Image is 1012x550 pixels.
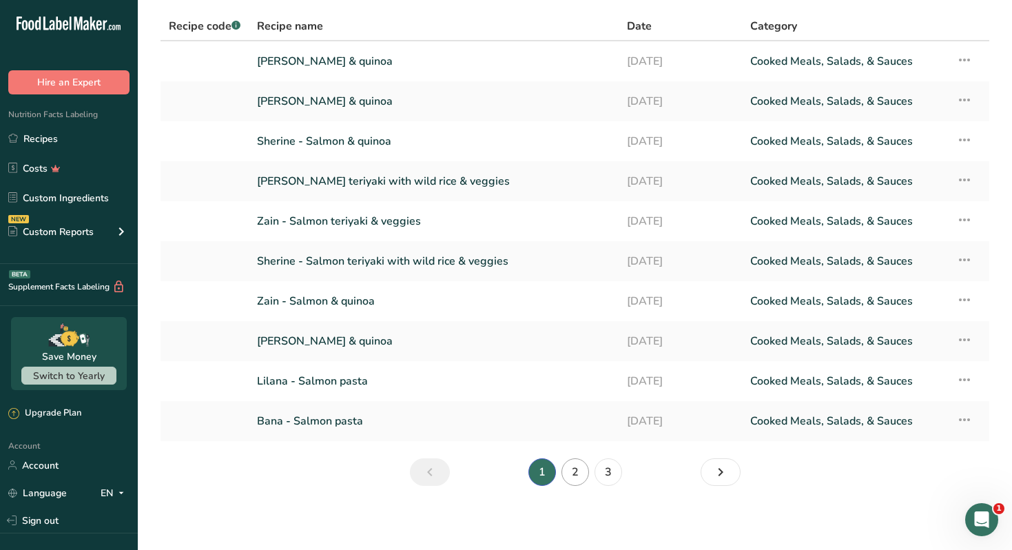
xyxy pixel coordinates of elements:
[627,367,734,396] a: [DATE]
[750,327,940,356] a: Cooked Meals, Salads, & Sauces
[257,287,610,316] a: Zain - Salmon & quinoa
[8,481,67,505] a: Language
[257,407,610,436] a: Bana - Salmon pasta
[627,207,734,236] a: [DATE]
[750,87,940,116] a: Cooked Meals, Salads, & Sauces
[627,407,734,436] a: [DATE]
[33,369,105,383] span: Switch to Yearly
[101,485,130,501] div: EN
[627,327,734,356] a: [DATE]
[750,167,940,196] a: Cooked Meals, Salads, & Sauces
[9,270,30,278] div: BETA
[750,247,940,276] a: Cooked Meals, Salads, & Sauces
[257,18,323,34] span: Recipe name
[750,18,797,34] span: Category
[257,167,610,196] a: [PERSON_NAME] teriyaki with wild rice & veggies
[627,18,652,34] span: Date
[257,367,610,396] a: Lilana - Salmon pasta
[21,367,116,385] button: Switch to Yearly
[257,127,610,156] a: Sherine - Salmon & quinoa
[627,287,734,316] a: [DATE]
[750,47,940,76] a: Cooked Meals, Salads, & Sauces
[42,349,96,364] div: Save Money
[965,503,998,536] iframe: Intercom live chat
[750,127,940,156] a: Cooked Meals, Salads, & Sauces
[8,70,130,94] button: Hire an Expert
[257,47,610,76] a: [PERSON_NAME] & quinoa
[8,407,81,420] div: Upgrade Plan
[701,458,741,486] a: Next page
[8,225,94,239] div: Custom Reports
[750,407,940,436] a: Cooked Meals, Salads, & Sauces
[993,503,1004,514] span: 1
[257,247,610,276] a: Sherine - Salmon teriyaki with wild rice & veggies
[750,207,940,236] a: Cooked Meals, Salads, & Sauces
[257,327,610,356] a: [PERSON_NAME] & quinoa
[627,47,734,76] a: [DATE]
[627,127,734,156] a: [DATE]
[410,458,450,486] a: Previous page
[8,215,29,223] div: NEW
[627,167,734,196] a: [DATE]
[169,19,240,34] span: Recipe code
[595,458,622,486] a: Page 3.
[750,287,940,316] a: Cooked Meals, Salads, & Sauces
[627,247,734,276] a: [DATE]
[627,87,734,116] a: [DATE]
[257,207,610,236] a: Zain - Salmon teriyaki & veggies
[750,367,940,396] a: Cooked Meals, Salads, & Sauces
[561,458,589,486] a: Page 2.
[257,87,610,116] a: [PERSON_NAME] & quinoa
